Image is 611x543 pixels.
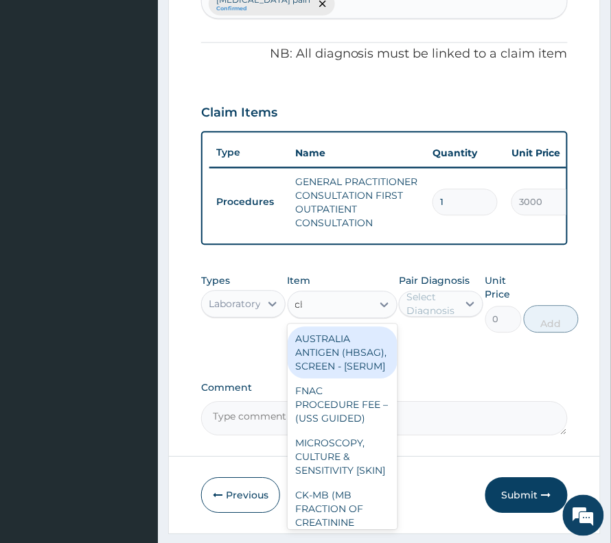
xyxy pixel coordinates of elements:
[524,306,579,333] button: Add
[201,383,568,394] label: Comment
[71,77,231,95] div: Chat with us now
[399,274,470,288] label: Pair Diagnosis
[201,106,277,121] h3: Claim Items
[201,46,568,64] p: NB: All diagnosis must be linked to a claim item
[209,190,288,215] td: Procedures
[216,6,310,13] small: Confirmed
[288,327,397,379] div: AUSTRALIA ANTIGEN (HBSAG), SCREEN - [SERUM]
[288,140,426,167] th: Name
[288,379,397,431] div: FNAC PROCEDURE FEE – (USS GUIDED)
[209,141,288,166] th: Type
[426,140,505,167] th: Quantity
[80,173,189,311] span: We're online!
[225,7,258,40] div: Minimize live chat window
[25,69,56,103] img: d_794563401_company_1708531726252_794563401
[7,374,262,422] textarea: Type your message and hit 'Enter'
[485,274,522,302] label: Unit Price
[406,291,457,318] div: Select Diagnosis
[288,169,426,237] td: GENERAL PRACTITIONER CONSULTATION FIRST OUTPATIENT CONSULTATION
[201,276,230,287] label: Types
[288,431,397,483] div: MICROSCOPY, CULTURE & SENSITIVITY [SKIN]
[209,298,261,311] div: Laboratory
[485,478,568,514] button: Submit
[505,140,584,167] th: Unit Price
[288,274,311,288] label: Item
[201,478,280,514] button: Previous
